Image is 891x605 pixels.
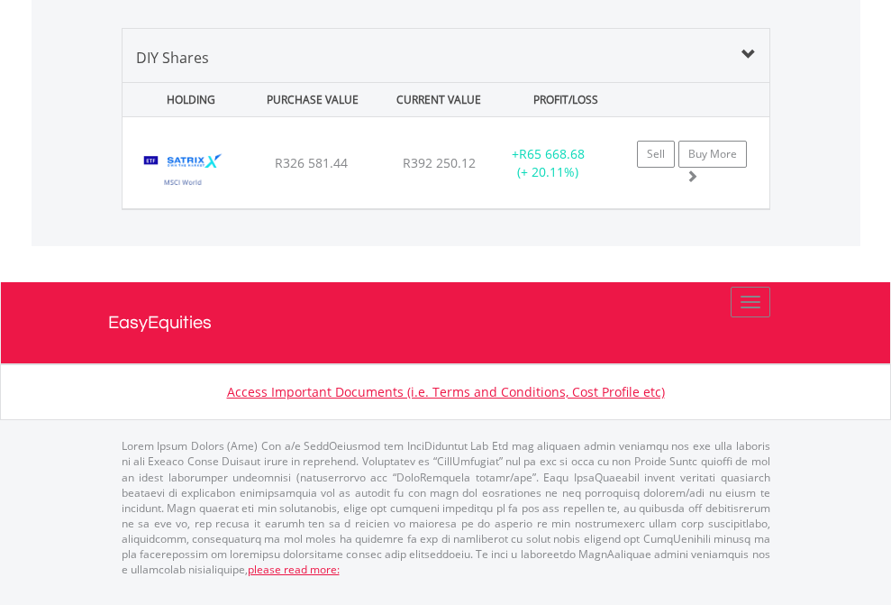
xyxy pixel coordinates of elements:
[251,83,374,116] div: PURCHASE VALUE
[678,141,747,168] a: Buy More
[124,83,247,116] div: HOLDING
[492,145,605,181] div: + (+ 20.11%)
[248,562,340,577] a: please read more:
[122,438,770,577] p: Lorem Ipsum Dolors (Ame) Con a/e SeddOeiusmod tem InciDiduntut Lab Etd mag aliquaen admin veniamq...
[519,145,585,162] span: R65 668.68
[108,282,784,363] a: EasyEquities
[403,154,476,171] span: R392 250.12
[132,140,235,204] img: EQU.ZA.STXWDM.png
[275,154,348,171] span: R326 581.44
[136,48,209,68] span: DIY Shares
[505,83,627,116] div: PROFIT/LOSS
[637,141,675,168] a: Sell
[377,83,500,116] div: CURRENT VALUE
[227,383,665,400] a: Access Important Documents (i.e. Terms and Conditions, Cost Profile etc)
